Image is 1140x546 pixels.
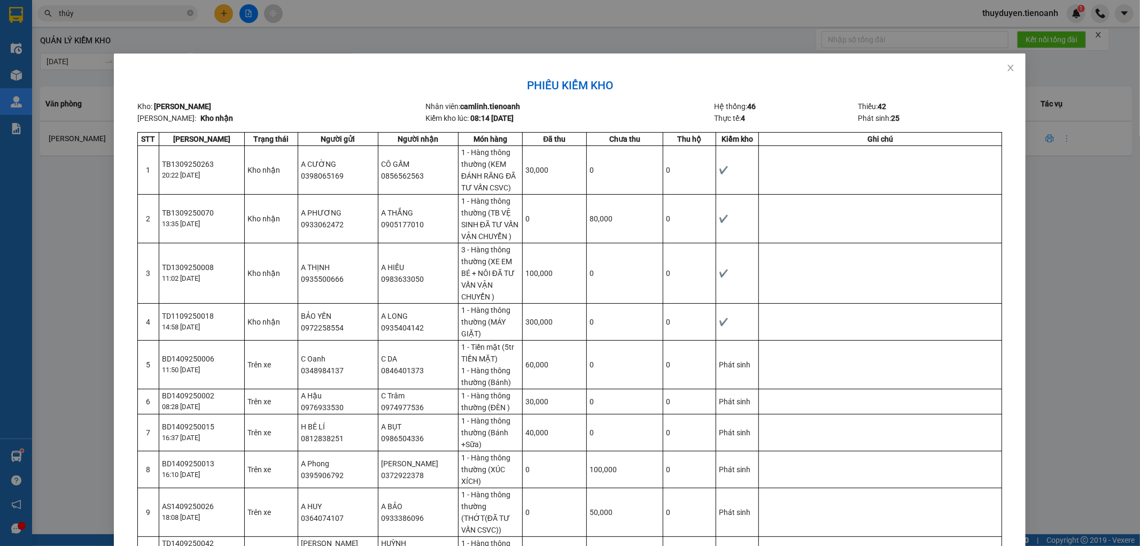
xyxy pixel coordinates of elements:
td: 0 [663,389,716,414]
span: ✔ [719,214,728,223]
td: 40,000 [523,414,587,451]
th: Người gửi [298,132,378,145]
td: 3 [138,243,159,303]
td: 5 [138,340,159,389]
td: 0 [663,194,716,243]
th: Món hàng [459,132,523,145]
td: C Oanh 0348984137 [298,340,378,389]
span: ✔ [719,166,728,174]
strong: 46 [747,102,756,111]
span: Phát sinh [719,508,751,517]
div: 14:58 [DATE] [162,322,244,333]
div: Thiếu: [858,101,1003,112]
div: Phát sinh: [858,112,1003,124]
td: A THỊNH 0935500666 [298,243,378,303]
td: 30,000 [523,389,587,414]
strong: camlinh.tienoanh [461,102,521,111]
th: Thu hộ [663,132,716,145]
td: A LONG 0935404142 [378,303,459,340]
td: H BÊ LÍ 0812838251 [298,414,378,451]
span: Kho nhận [247,166,280,174]
td: A Hậu 0976933530 [298,389,378,414]
span: ✔ [719,269,728,278]
div: 11:02 [DATE] [162,273,244,284]
td: BẢO YẾN 0972258554 [298,303,378,340]
td: 8 [138,451,159,488]
td: 0 [587,303,663,340]
td: 0 [523,194,587,243]
th: Đã thu [523,132,587,145]
td: 0 [587,243,663,303]
div: AS1409250026 [162,501,244,512]
strong: 08:14 [DATE] [471,114,514,122]
td: 80,000 [587,194,663,243]
td: 4 [138,303,159,340]
span: Kho nhận [247,214,280,223]
div: Nhân viên: [426,101,714,112]
div: 1 - Hàng thông thường (ĐÈN ) [461,390,522,413]
td: 0 [663,145,716,194]
div: 3 - Hàng thông thường (XE EM BÉ + NÔI ĐÃ TƯ VẤN VẬN CHUYỂN ) [461,244,522,303]
strong: [PERSON_NAME] [154,102,211,111]
span: Kho nhận [200,114,233,122]
span: Phát sinh [719,465,751,474]
td: 30,000 [523,145,587,194]
div: 1 - Hàng thông thường (THỚT(ĐÃ TƯ VẤN CSVC)) [461,489,522,536]
div: Thực tế: [714,112,858,124]
td: 0 [587,414,663,451]
td: CÔ GẤM 0856562563 [378,145,459,194]
td: A BỤT 0986504336 [378,414,459,451]
button: Close [996,53,1026,83]
div: 13:35 [DATE] [162,219,244,229]
th: STT [138,132,159,145]
td: 0 [523,488,587,536]
span: Trên xe [247,465,271,474]
div: TB1309250263 [162,158,244,170]
strong: 25 [891,114,900,122]
div: 08:28 [DATE] [162,402,244,412]
td: A THẮNG 0905177010 [378,194,459,243]
td: [PERSON_NAME] 0372922378 [378,451,459,488]
td: 9 [138,488,159,536]
div: 1 - Tiền mặt (5tr TIỀN MẶT) [461,341,522,365]
strong: 4 [741,114,745,122]
span: Trên xe [247,428,271,437]
span: Phát sinh [719,428,751,437]
div: [PERSON_NAME]: [137,112,425,124]
div: 11:50 [DATE] [162,365,244,375]
span: Trên xe [247,397,271,406]
td: 60,000 [523,340,587,389]
td: 300,000 [523,303,587,340]
td: 50,000 [587,488,663,536]
div: 16:37 [DATE] [162,433,244,443]
td: 6 [138,389,159,414]
div: 1 - Hàng thông thường (Bánh) [461,365,522,388]
td: 0 [587,389,663,414]
span: ✔ [719,318,728,326]
th: Kiểm kho [716,132,759,145]
span: Phát sinh [719,397,751,406]
div: BD1409250002 [162,390,244,402]
div: 1 - Hàng thông thường (TB VỆ SINH ĐÃ TƯ VẤN VẬN CHUYỂN ) [461,195,522,242]
td: A Phong 0395906792 [298,451,378,488]
div: 1 - Hàng thông thường (MÁY GIẶT) [461,304,522,340]
th: Ghi chú [759,132,1002,145]
div: 1 - Hàng thông thường (Bánh +Sữa) [461,415,522,450]
td: C Trâm 0974977536 [378,389,459,414]
td: A CƯỜNG 0398065169 [298,145,378,194]
span: close [1007,64,1015,72]
span: Kho nhận [247,269,280,278]
div: TD1109250018 [162,310,244,322]
div: 16:10 [DATE] [162,470,244,480]
th: Trạng thái [245,132,298,145]
td: 0 [663,451,716,488]
div: Kiểm kho lúc: [426,112,714,124]
div: TD1309250008 [162,262,244,273]
span: Phát sinh [719,360,751,369]
div: 1 - Hàng thông thường (XÚC XÍCH) [461,452,522,487]
td: 0 [587,340,663,389]
td: 2 [138,194,159,243]
td: 100,000 [587,451,663,488]
div: Kho: [137,101,425,112]
td: 0 [663,243,716,303]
